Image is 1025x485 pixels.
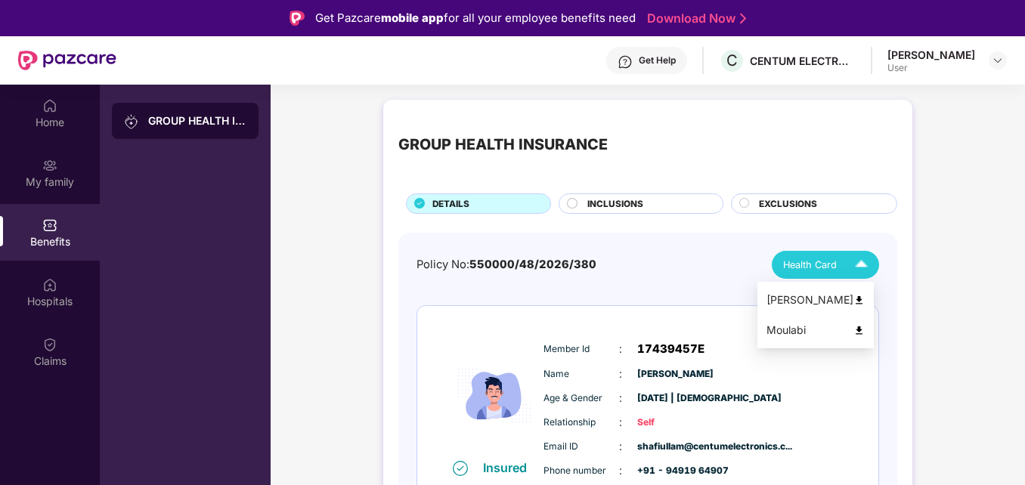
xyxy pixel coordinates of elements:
[432,197,469,211] span: DETAILS
[124,114,139,129] img: svg+xml;base64,PHN2ZyB3aWR0aD0iMjAiIGhlaWdodD0iMjAiIHZpZXdCb3g9IjAgMCAyMCAyMCIgZmlsbD0ibm9uZSIgeG...
[42,337,57,352] img: svg+xml;base64,PHN2ZyBpZD0iQ2xhaW0iIHhtbG5zPSJodHRwOi8vd3d3LnczLm9yZy8yMDAwL3N2ZyIgd2lkdGg9IjIwIi...
[637,440,713,454] span: shafiullam@centumelectronics.c...
[42,277,57,292] img: svg+xml;base64,PHN2ZyBpZD0iSG9zcGl0YWxzIiB4bWxucz0iaHR0cDovL3d3dy53My5vcmcvMjAwMC9zdmciIHdpZHRoPS...
[647,11,742,26] a: Download Now
[449,332,540,459] img: icon
[290,11,305,26] img: Logo
[887,62,975,74] div: User
[42,158,57,173] img: svg+xml;base64,PHN2ZyB3aWR0aD0iMjAiIGhlaWdodD0iMjAiIHZpZXdCb3g9IjAgMCAyMCAyMCIgZmlsbD0ibm9uZSIgeG...
[587,197,643,211] span: INCLUSIONS
[315,9,636,27] div: Get Pazcare for all your employee benefits need
[992,54,1004,66] img: svg+xml;base64,PHN2ZyBpZD0iRHJvcGRvd24tMzJ4MzIiIHhtbG5zPSJodHRwOi8vd3d3LnczLm9yZy8yMDAwL3N2ZyIgd2...
[639,54,676,66] div: Get Help
[766,322,865,338] div: Moulabi
[18,51,116,70] img: New Pazcare Logo
[398,133,608,156] div: GROUP HEALTH INSURANCE
[637,340,704,358] span: 17439457E
[42,218,57,233] img: svg+xml;base64,PHN2ZyBpZD0iQmVuZWZpdHMiIHhtbG5zPSJodHRwOi8vd3d3LnczLm9yZy8yMDAwL3N2ZyIgd2lkdGg9Ij...
[772,251,879,279] button: Health Card
[619,414,622,431] span: :
[619,438,622,455] span: :
[148,113,246,128] div: GROUP HEALTH INSURANCE
[417,256,596,273] div: Policy No:
[637,464,713,478] span: +91 - 94919 64907
[887,48,975,62] div: [PERSON_NAME]
[750,54,856,68] div: CENTUM ELECTRONICS LIMITED
[543,415,619,430] span: Relationship
[381,11,444,25] strong: mobile app
[766,292,865,308] div: [PERSON_NAME]
[619,341,622,357] span: :
[543,464,619,478] span: Phone number
[543,367,619,382] span: Name
[543,342,619,357] span: Member Id
[759,197,817,211] span: EXCLUSIONS
[637,367,713,382] span: [PERSON_NAME]
[853,295,865,306] img: svg+xml;base64,PHN2ZyB4bWxucz0iaHR0cDovL3d3dy53My5vcmcvMjAwMC9zdmciIHdpZHRoPSI0OCIgaGVpZ2h0PSI0OC...
[783,258,837,273] span: Health Card
[853,325,865,336] img: svg+xml;base64,PHN2ZyB4bWxucz0iaHR0cDovL3d3dy53My5vcmcvMjAwMC9zdmciIHdpZHRoPSI0OCIgaGVpZ2h0PSI0OC...
[483,460,536,475] div: Insured
[453,461,468,476] img: svg+xml;base64,PHN2ZyB4bWxucz0iaHR0cDovL3d3dy53My5vcmcvMjAwMC9zdmciIHdpZHRoPSIxNiIgaGVpZ2h0PSIxNi...
[848,252,875,278] img: Icuh8uwCUCF+XjCZyLQsAKiDCM9HiE6CMYmKQaPGkZKaA32CAAACiQcFBJY0IsAAAAASUVORK5CYII=
[637,415,713,430] span: Self
[619,390,622,406] span: :
[618,54,633,70] img: svg+xml;base64,PHN2ZyBpZD0iSGVscC0zMngzMiIgeG1sbnM9Imh0dHA6Ly93d3cudzMub3JnLzIwMDAvc3ZnIiB3aWR0aD...
[619,366,622,382] span: :
[619,462,622,479] span: :
[726,51,738,70] span: C
[469,258,596,271] span: 550000/48/2026/380
[42,98,57,113] img: svg+xml;base64,PHN2ZyBpZD0iSG9tZSIgeG1sbnM9Imh0dHA6Ly93d3cudzMub3JnLzIwMDAvc3ZnIiB3aWR0aD0iMjAiIG...
[543,440,619,454] span: Email ID
[740,11,746,26] img: Stroke
[637,391,713,406] span: [DATE] | [DEMOGRAPHIC_DATA]
[543,391,619,406] span: Age & Gender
